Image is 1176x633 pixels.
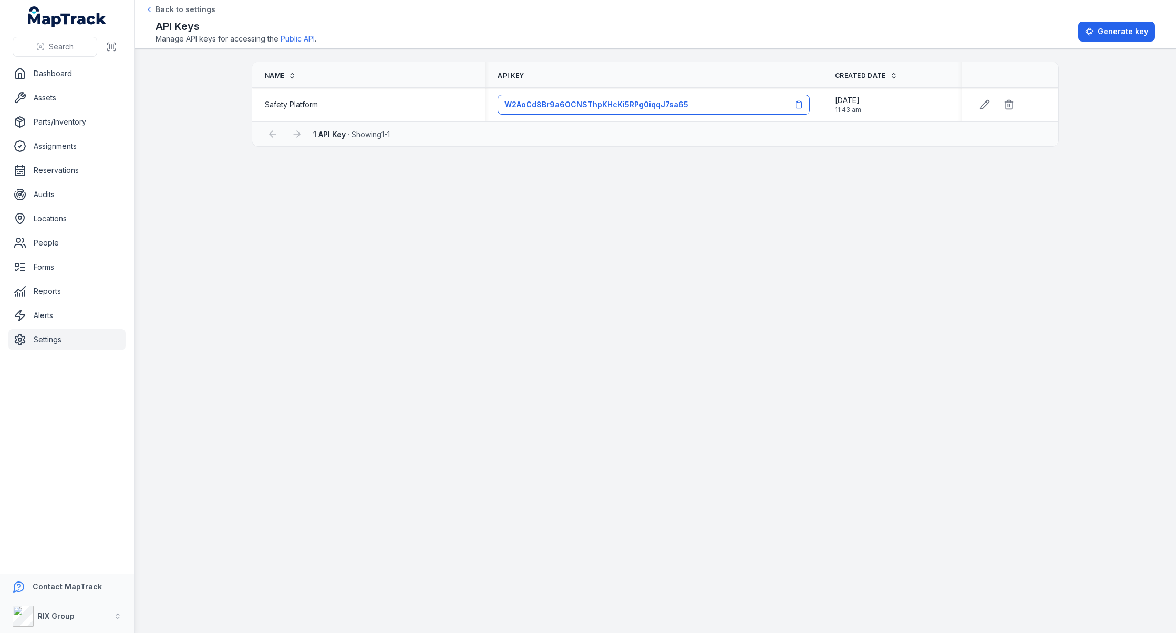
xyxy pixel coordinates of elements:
strong: RIX Group [38,611,75,620]
a: People [8,232,126,253]
span: Created Date [835,72,886,80]
span: · Showing 1 - 1 [313,130,390,139]
span: API Key [498,72,524,80]
a: Locations [8,208,126,229]
a: Parts/Inventory [8,111,126,132]
strong: Contact MapTrack [33,582,102,591]
span: 11:43 am [835,106,861,114]
a: Assignments [8,136,126,157]
a: Name [265,72,296,80]
span: Safety Platform [265,99,318,110]
a: Audits [8,184,126,205]
a: Reservations [8,160,126,181]
a: Public API [281,34,315,44]
a: MapTrack [28,6,107,27]
button: W2AoCd8Br9a6OCNSThpKHcKi5RPg0iqqJ7sa65 [498,95,810,115]
a: Dashboard [8,63,126,84]
a: Back to settings [145,4,215,15]
h2: API Keys [156,19,316,34]
a: Forms [8,257,126,278]
a: Assets [8,87,126,108]
span: W2AoCd8Br9a6OCNSThpKHcKi5RPg0iqqJ7sa65 [504,99,688,110]
a: Created Date [835,72,898,80]
a: Reports [8,281,126,302]
span: Generate key [1098,26,1148,37]
strong: 1 API Key [313,130,346,139]
a: Alerts [8,305,126,326]
button: Search [13,37,97,57]
button: Generate key [1078,22,1155,42]
time: 26/09/2025, 11:43:59 am [835,95,861,114]
span: Back to settings [156,4,215,15]
span: Search [49,42,74,52]
span: Name [265,72,284,80]
span: [DATE] [835,95,861,106]
span: Manage API keys for accessing the . [156,34,316,44]
a: Settings [8,329,126,350]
